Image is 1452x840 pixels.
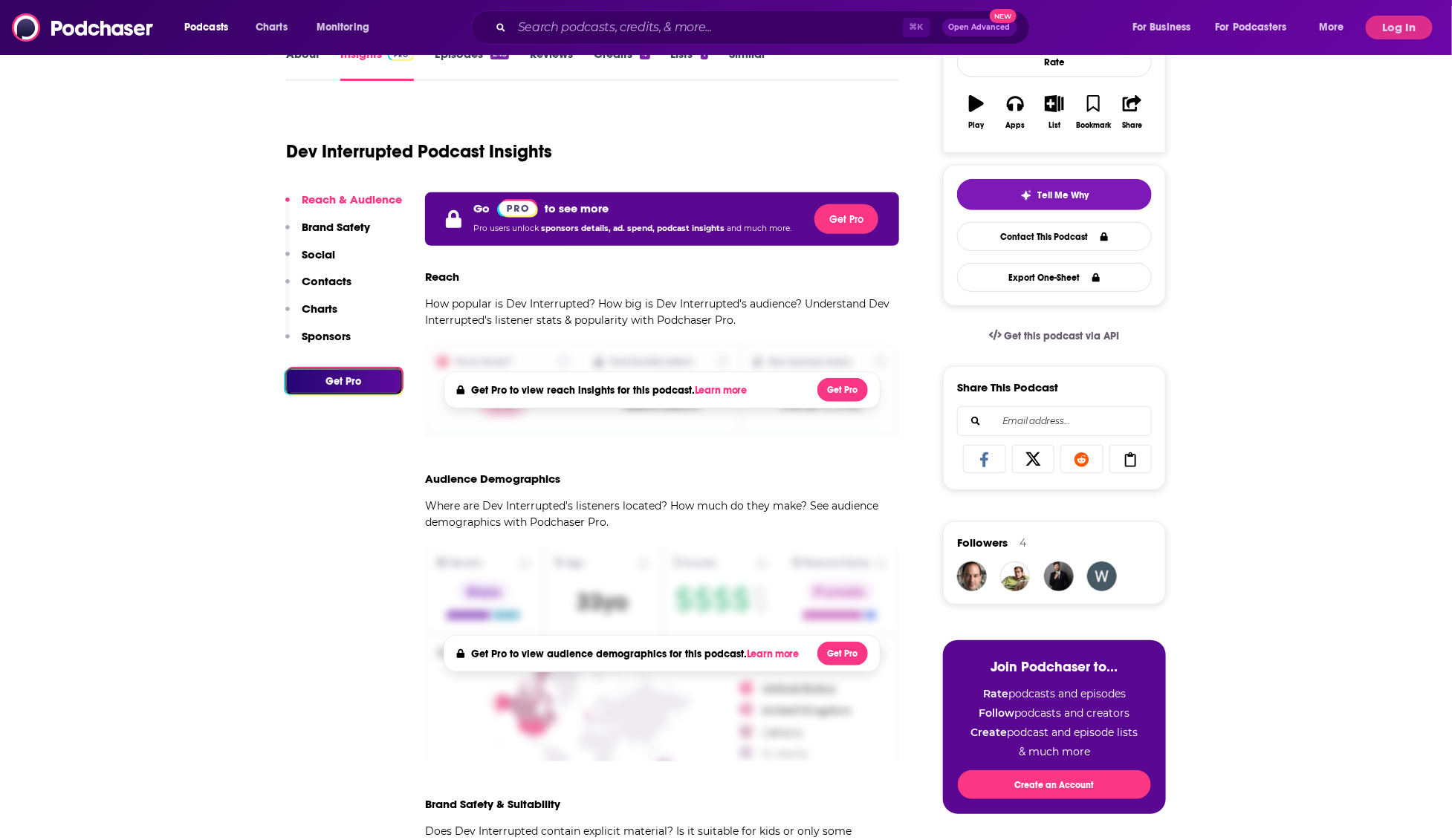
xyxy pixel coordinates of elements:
button: Create an Account [958,770,1151,799]
button: Contacts [285,274,351,302]
span: sponsors details, ad. spend, podcast insights [541,224,727,233]
button: Charts [285,302,337,329]
span: New [990,9,1017,23]
a: Similar [729,47,765,81]
h3: Reach [425,270,459,284]
a: Contact This Podcast [957,222,1152,251]
li: podcasts and episodes [958,687,1151,700]
button: Get Pro [285,368,402,394]
a: Episodes245 [435,47,509,81]
h3: Audience Demographics [425,472,560,486]
button: Open AdvancedNew [942,19,1017,36]
button: Learn more [695,385,751,397]
p: Pro users unlock and much more. [473,218,791,240]
button: Reach & Audience [285,192,402,220]
li: & much more [958,745,1151,758]
div: Play [969,121,985,130]
span: Podcasts [184,17,228,38]
input: Email address... [970,407,1139,435]
img: Podchaser Pro [497,199,538,218]
a: Get this podcast via API [977,318,1132,354]
a: Charts [246,16,296,39]
a: Copy Link [1109,445,1153,473]
button: Get Pro [817,642,868,665]
button: Get Pro [814,204,878,234]
span: Monitoring [317,17,369,38]
h3: Join Podchaser to... [958,658,1151,675]
input: Search podcasts, credits, & more... [512,16,903,39]
a: Credits4 [594,47,649,81]
button: Log In [1366,16,1433,39]
span: Followers [957,535,1008,550]
div: Search podcasts, credits, & more... [485,10,1044,45]
a: Share on Facebook [963,445,1006,473]
span: Tell Me Why [1038,189,1089,201]
h4: Get Pro to view audience demographics for this podcast. [471,648,803,660]
button: Apps [996,85,1034,139]
p: Go [473,201,490,215]
button: Bookmark [1074,85,1112,139]
button: Learn more [747,648,803,660]
p: Sponsors [302,329,351,343]
p: to see more [545,201,609,215]
p: Charts [302,302,337,316]
a: InsightsPodchaser Pro [340,47,414,81]
span: ⌘ K [903,18,930,37]
button: List [1035,85,1074,139]
button: tell me why sparkleTell Me Why [957,179,1152,210]
a: Pro website [497,198,538,218]
button: open menu [174,16,247,39]
strong: Rate [983,687,1008,700]
div: Apps [1006,121,1025,130]
span: For Business [1132,17,1191,38]
span: Open Advanced [949,24,1011,31]
p: Brand Safety [302,220,370,234]
h3: Brand Safety & Suitability [425,797,560,811]
li: podcasts and creators [958,706,1151,720]
strong: Follow [979,706,1015,720]
button: open menu [1206,16,1309,39]
h1: Dev Interrupted Podcast Insights [286,140,552,163]
img: weedloversusa [1087,561,1117,591]
div: List [1049,121,1060,130]
img: tell me why sparkle [1020,189,1032,201]
p: How popular is Dev Interrupted? How big is Dev Interrupted's audience? Understand Dev Interrupted... [425,296,899,328]
button: Sponsors [285,329,351,356]
img: JohirMia [1044,561,1074,591]
div: Share [1122,121,1142,130]
span: More [1319,17,1344,38]
button: Play [957,85,996,139]
a: Share on X/Twitter [1012,445,1055,473]
button: Get Pro [817,378,868,402]
p: Reach & Audience [302,192,402,206]
a: Reviews [530,47,573,81]
div: Bookmark [1076,121,1111,130]
span: Charts [256,17,288,38]
button: open menu [306,16,389,39]
h3: Share This Podcast [957,380,1058,394]
button: Share [1113,85,1152,139]
img: Podchaser - Follow, Share and Rate Podcasts [12,13,155,42]
a: Share on Reddit [1060,445,1103,473]
a: Lists1 [671,47,708,81]
button: Export One-Sheet [957,263,1152,292]
div: 4 [1020,536,1026,550]
span: Get this podcast via API [1005,330,1120,342]
li: podcast and episode lists [958,726,1151,739]
p: Contacts [302,274,351,288]
img: yishai [957,561,987,591]
span: For Podcasters [1216,17,1287,38]
div: Search followers [957,406,1152,436]
p: Where are Dev Interrupted's listeners located? How much do they make? See audience demographics w... [425,498,899,530]
button: open menu [1122,16,1210,39]
h4: Get Pro to view reach insights for this podcast. [471,384,751,397]
strong: Create [971,726,1008,739]
img: ConorBronsdon [1000,561,1030,591]
p: Social [302,247,335,261]
button: open menu [1309,16,1363,39]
